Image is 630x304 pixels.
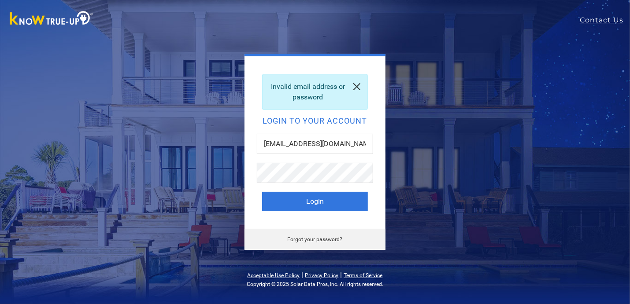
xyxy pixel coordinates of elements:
a: Contact Us [580,15,630,26]
h2: Login to your account [262,117,368,125]
span: | [341,271,342,279]
div: Invalid email address or password [262,74,368,110]
a: Close [346,74,367,99]
a: Privacy Policy [305,272,339,278]
img: Know True-Up [5,9,98,29]
a: Acceptable Use Policy [248,272,300,278]
button: Login [262,192,368,211]
a: Forgot your password? [288,236,343,242]
a: Terms of Service [344,272,383,278]
input: Email [257,134,373,154]
span: | [302,271,304,279]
